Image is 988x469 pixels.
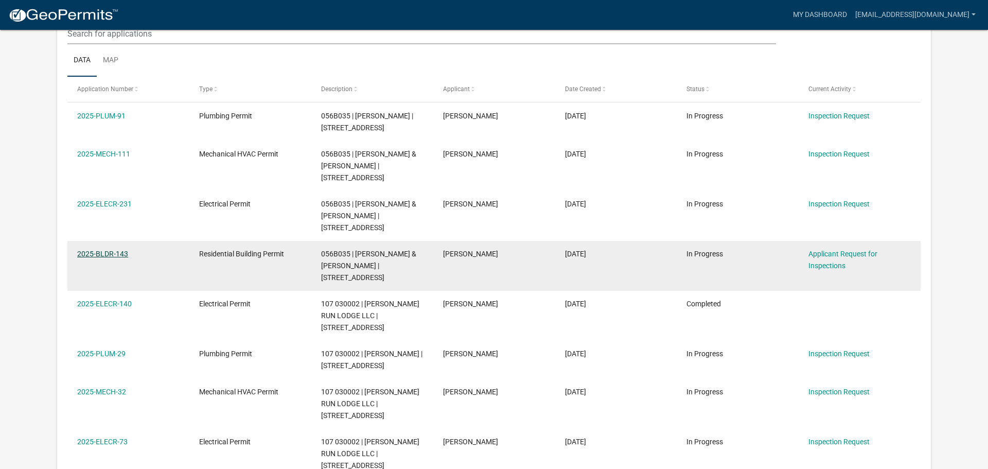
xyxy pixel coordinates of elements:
span: 03/07/2025 [565,300,586,308]
datatable-header-cell: Date Created [555,77,677,101]
a: Inspection Request [808,350,870,358]
span: 107 030002 | SANDY RUN LODGE LLC | 4019 Atlanta Hwy [321,300,419,332]
a: Data [67,44,97,77]
span: Applicant [443,85,470,93]
span: 02/05/2025 [565,438,586,446]
span: Sharon Schiffer [443,300,498,308]
span: Completed [686,300,721,308]
span: Type [199,85,213,93]
span: Date Created [565,85,601,93]
span: 107 030002 | SANDY RUN LODGE LLC | 4019 Atlanta Hwy [321,388,419,420]
span: Sharon Schiffer [443,250,498,258]
a: Inspection Request [808,200,870,208]
a: Inspection Request [808,388,870,396]
span: Sharon Schiffer [443,438,498,446]
span: In Progress [686,150,723,158]
span: 107 030002 | Mitchell Dunagan | 4019 Atlanta Hwy [321,350,422,370]
span: Sharon Schiffer [443,388,498,396]
datatable-header-cell: Current Activity [799,77,921,101]
a: 2025-ELECR-73 [77,438,128,446]
span: Status [686,85,704,93]
span: Sharon Schiffer [443,150,498,158]
span: Mechanical HVAC Permit [199,150,278,158]
span: 02/05/2025 [565,350,586,358]
span: In Progress [686,250,723,258]
span: 056B035 | HITZ DEREK & MALLORY | 4019 Atlanta Hwy [321,150,416,182]
a: 2025-MECH-32 [77,388,126,396]
span: Electrical Permit [199,438,251,446]
a: 2025-PLUM-91 [77,112,126,120]
span: Residential Building Permit [199,250,284,258]
span: 05/12/2025 [565,200,586,208]
datatable-header-cell: Status [677,77,799,101]
span: Current Activity [808,85,851,93]
datatable-header-cell: Type [189,77,311,101]
span: 05/12/2025 [565,150,586,158]
span: Electrical Permit [199,200,251,208]
span: In Progress [686,112,723,120]
span: 05/01/2025 [565,250,586,258]
span: Plumbing Permit [199,350,252,358]
a: Inspection Request [808,112,870,120]
datatable-header-cell: Description [311,77,433,101]
a: 2025-BLDR-143 [77,250,128,258]
a: [EMAIL_ADDRESS][DOMAIN_NAME] [851,5,980,25]
a: 2025-MECH-111 [77,150,130,158]
span: 05/12/2025 [565,112,586,120]
span: In Progress [686,388,723,396]
a: Inspection Request [808,438,870,446]
span: Application Number [77,85,133,93]
a: Map [97,44,125,77]
span: In Progress [686,200,723,208]
span: 02/05/2025 [565,388,586,396]
span: Sharon Schiffer [443,350,498,358]
datatable-header-cell: Application Number [67,77,189,101]
input: Search for applications [67,23,776,44]
a: 2025-ELECR-140 [77,300,132,308]
span: 056B035 | Mitchell Dunagan | 4019 Atlanta Hwy [321,112,413,132]
datatable-header-cell: Applicant [433,77,555,101]
span: In Progress [686,438,723,446]
a: 2025-ELECR-231 [77,200,132,208]
span: Electrical Permit [199,300,251,308]
a: Inspection Request [808,150,870,158]
a: Applicant Request for Inspections [808,250,877,270]
span: Description [321,85,352,93]
span: Sharon Schiffer [443,112,498,120]
span: Mechanical HVAC Permit [199,388,278,396]
span: 056B035 | HITZ DEREK & MALLORY | 198 LAKESHORE DR [321,250,416,282]
span: In Progress [686,350,723,358]
a: My Dashboard [789,5,851,25]
a: 2025-PLUM-29 [77,350,126,358]
span: 056B035 | HITZ DEREK & MALLORY | 4019 Atlanta Hwy [321,200,416,232]
span: Plumbing Permit [199,112,252,120]
span: Sharon Schiffer [443,200,498,208]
